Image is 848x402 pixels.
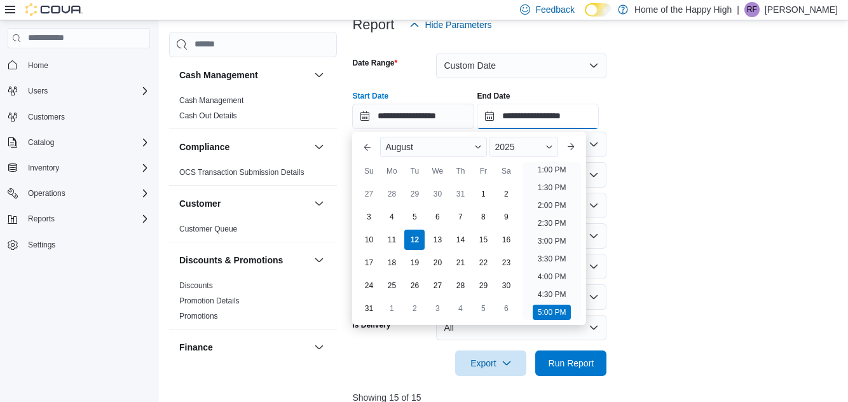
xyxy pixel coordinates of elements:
button: Users [3,82,155,100]
button: Finance [311,340,327,355]
span: Home [28,60,48,71]
div: Th [450,161,470,181]
button: Discounts & Promotions [311,253,327,268]
div: day-5 [473,298,493,319]
span: Feedback [535,3,574,16]
button: Open list of options [589,231,599,241]
a: Cash Management [179,96,243,105]
h3: Customer [179,197,221,210]
li: 5:00 PM [533,305,571,320]
div: day-18 [381,253,402,273]
li: 2:00 PM [533,198,571,213]
div: Customer [169,221,337,242]
span: Reports [28,214,55,224]
div: Compliance [169,165,337,185]
button: Inventory [23,160,64,176]
li: 1:30 PM [533,180,571,195]
div: day-4 [450,298,470,319]
a: Settings [23,237,60,253]
button: Operations [23,186,71,201]
button: Inventory [3,159,155,177]
div: day-30 [427,184,448,204]
nav: Complex example [8,51,150,288]
div: day-6 [496,298,516,319]
span: Users [28,86,48,96]
button: Hide Parameters [404,12,496,38]
h3: Finance [179,341,213,354]
span: Catalog [23,135,150,150]
div: day-16 [496,230,516,250]
img: Cova [25,3,83,16]
button: Catalog [23,135,59,150]
div: day-7 [450,207,470,227]
span: 2025 [495,142,514,152]
button: Open list of options [589,139,599,149]
p: Home of the Happy High [634,2,732,17]
button: Reports [23,211,60,226]
div: August, 2025 [357,183,517,320]
div: day-29 [404,184,425,204]
div: Discounts & Promotions [169,278,337,329]
button: Cash Management [311,67,327,83]
div: Fr [473,161,493,181]
button: Reports [3,210,155,228]
button: Next month [561,137,581,157]
div: day-2 [496,184,516,204]
a: Promotion Details [179,296,240,305]
span: Export [463,350,519,376]
div: Tu [404,161,425,181]
span: Promotions [179,311,218,321]
div: Cash Management [169,93,337,128]
div: Su [359,161,379,181]
label: Start Date [352,91,388,101]
a: Cash Out Details [179,111,237,120]
div: day-31 [359,298,379,319]
span: Inventory [23,160,150,176]
a: Customer Queue [179,225,237,233]
div: day-15 [473,230,493,250]
button: Cash Management [179,69,309,81]
button: Compliance [311,139,327,155]
div: day-12 [404,230,425,250]
span: Customers [23,109,150,125]
div: day-4 [381,207,402,227]
div: day-28 [450,275,470,296]
span: Run Report [549,357,594,370]
span: Settings [28,240,55,250]
button: Catalog [3,134,155,151]
span: Cash Out Details [179,111,237,121]
div: day-28 [381,184,402,204]
span: Promotion Details [179,296,240,306]
div: Mo [381,161,402,181]
span: RF [747,2,757,17]
span: Cash Management [179,95,243,106]
div: day-1 [473,184,493,204]
div: day-3 [359,207,379,227]
div: day-8 [473,207,493,227]
div: day-26 [404,275,425,296]
input: Dark Mode [585,3,612,17]
button: Run Report [535,350,606,376]
div: day-9 [496,207,516,227]
button: Discounts & Promotions [179,254,309,267]
div: day-2 [404,298,425,319]
button: Open list of options [589,170,599,180]
h3: Discounts & Promotions [179,254,283,267]
div: day-1 [381,298,402,319]
span: Customers [28,112,65,122]
button: Customer [311,196,327,211]
a: Home [23,58,53,73]
div: Button. Open the month selector. August is currently selected. [380,137,487,157]
div: day-13 [427,230,448,250]
span: Users [23,83,150,99]
span: Operations [23,186,150,201]
input: Press the down key to open a popover containing a calendar. [477,104,599,129]
h3: Cash Management [179,69,258,81]
span: Discounts [179,281,213,291]
div: day-6 [427,207,448,227]
li: 4:30 PM [533,287,571,302]
span: Reports [23,211,150,226]
li: 3:00 PM [533,233,571,249]
button: Compliance [179,141,309,153]
input: Press the down key to enter a popover containing a calendar. Press the escape key to close the po... [352,104,474,129]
